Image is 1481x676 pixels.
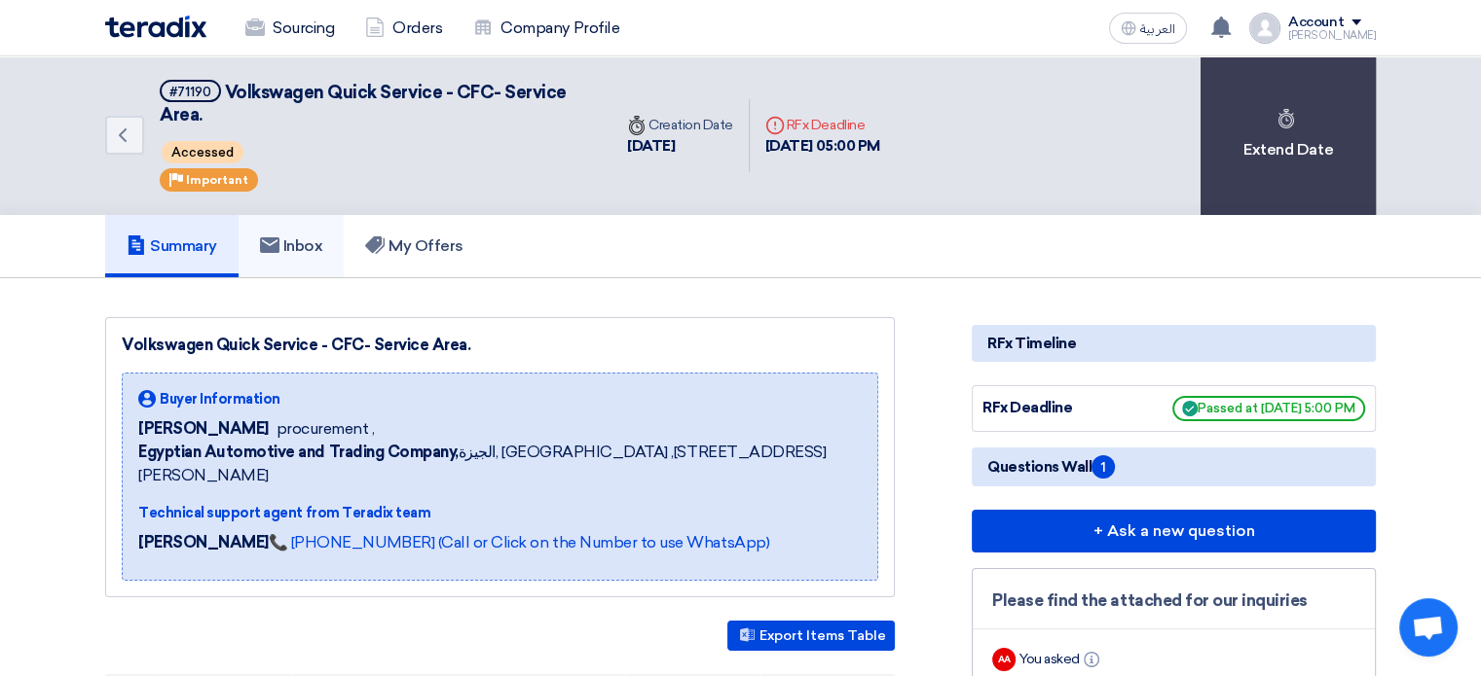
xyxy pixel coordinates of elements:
a: Summary [105,215,239,277]
div: Technical support agent from Teradix team [138,503,862,523]
div: You asked [1019,649,1103,669]
span: Accessed [162,141,243,163]
div: Creation Date [627,115,733,135]
a: My Offers [344,215,485,277]
button: العربية [1109,13,1187,44]
div: Please find the attached for our inquiries [992,588,1355,614]
span: Important [186,173,248,187]
h5: My Offers [365,236,463,256]
span: Volkswagen Quick Service - CFC- Service Area. [160,82,567,125]
h5: Volkswagen Quick Service - CFC- Service Area. [160,80,588,127]
div: Extend Date [1201,56,1376,215]
div: RFx Deadline [765,115,880,135]
span: Buyer Information [160,389,280,409]
div: Account [1288,15,1344,31]
span: procurement , [277,417,375,441]
div: [DATE] 05:00 PM [765,135,880,158]
a: Sourcing [230,7,350,50]
div: RFx Timeline [972,325,1376,362]
img: Teradix logo [105,16,206,38]
div: [PERSON_NAME] [1288,30,1376,41]
div: RFx Deadline [982,397,1129,419]
a: Orders [350,7,458,50]
a: Company Profile [458,7,635,50]
h5: Summary [127,236,217,256]
span: 1 [1092,455,1115,479]
h5: Inbox [260,236,323,256]
span: Questions Wall [987,455,1115,479]
div: Open chat [1399,598,1458,657]
button: Export Items Table [727,621,895,651]
div: #71190 [169,86,211,98]
div: AA [992,648,1016,671]
b: Egyptian Automotive and Trading Company, [138,443,459,461]
span: Passed at [DATE] 5:00 PM [1172,396,1365,421]
div: Volkswagen Quick Service - CFC- Service Area. [122,334,878,357]
a: 📞 [PHONE_NUMBER] (Call or Click on the Number to use WhatsApp) [269,533,769,551]
img: profile_test.png [1249,13,1280,44]
span: [PERSON_NAME] [138,417,269,441]
a: Inbox [239,215,345,277]
span: الجيزة, [GEOGRAPHIC_DATA] ,[STREET_ADDRESS][PERSON_NAME] [138,441,862,487]
button: + Ask a new question [972,510,1376,552]
strong: [PERSON_NAME] [138,533,269,551]
span: العربية [1140,22,1175,36]
div: [DATE] [627,135,733,158]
